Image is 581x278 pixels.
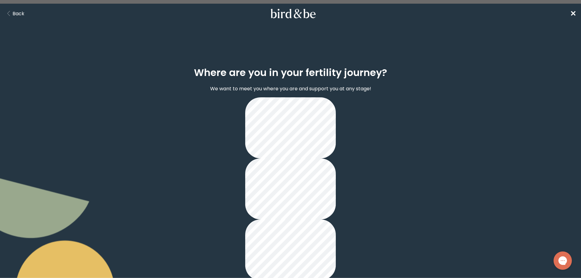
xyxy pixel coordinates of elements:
[570,9,576,19] span: ✕
[210,85,371,92] p: We want to meet you where you are and support you at any stage!
[570,8,576,19] a: ✕
[551,249,575,272] iframe: Gorgias live chat messenger
[5,10,24,17] button: Back Button
[194,65,387,80] h2: Where are you in your fertility journey?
